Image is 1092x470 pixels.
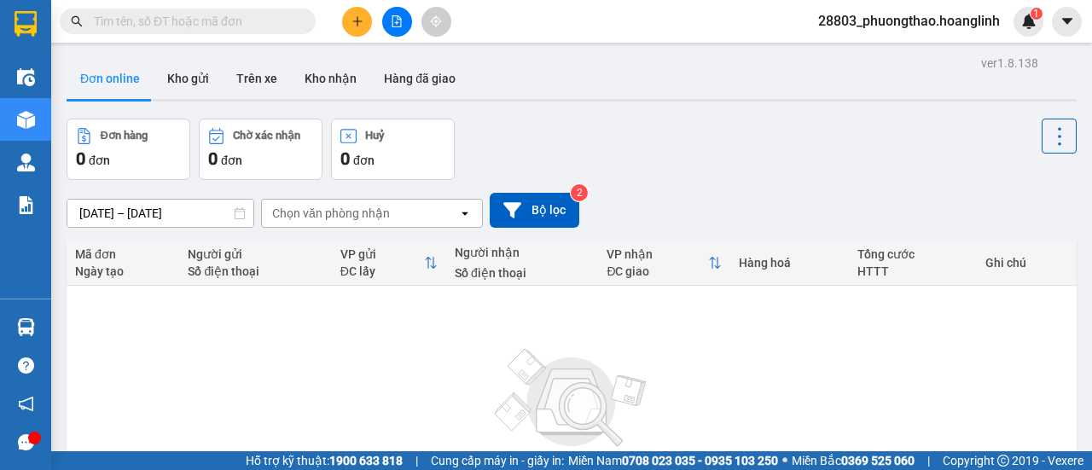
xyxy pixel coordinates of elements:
span: 0 [340,148,350,169]
button: Bộ lọc [490,193,579,228]
div: Người gửi [188,247,322,261]
span: đơn [89,154,110,167]
strong: 0369 525 060 [841,454,915,467]
sup: 2 [571,184,588,201]
span: Miền Bắc [792,451,915,470]
span: notification [18,396,34,412]
th: Toggle SortBy [598,241,730,286]
span: caret-down [1060,14,1075,29]
button: caret-down [1052,7,1082,37]
button: Huỷ0đơn [331,119,455,180]
div: Số điện thoại [455,266,590,280]
input: Select a date range. [67,200,253,227]
div: ver 1.8.138 [981,54,1038,73]
span: message [18,434,34,450]
svg: open [458,206,472,220]
div: Chờ xác nhận [233,130,300,142]
div: HTTT [857,264,968,278]
strong: 1900 633 818 [329,454,403,467]
img: warehouse-icon [17,154,35,171]
span: 1 [1033,8,1039,20]
img: warehouse-icon [17,318,35,336]
img: logo-vxr [15,11,37,37]
span: Cung cấp máy in - giấy in: [431,451,564,470]
div: Ngày tạo [75,264,171,278]
div: Ghi chú [985,256,1068,270]
strong: 0708 023 035 - 0935 103 250 [622,454,778,467]
img: icon-new-feature [1021,14,1037,29]
img: solution-icon [17,196,35,214]
button: Kho nhận [291,58,370,99]
span: Miền Nam [568,451,778,470]
div: ĐC giao [607,264,708,278]
div: Tổng cước [857,247,968,261]
span: 0 [208,148,218,169]
div: VP nhận [607,247,708,261]
button: Hàng đã giao [370,58,469,99]
button: Chờ xác nhận0đơn [199,119,322,180]
span: search [71,15,83,27]
span: aim [430,15,442,27]
img: warehouse-icon [17,111,35,129]
button: Đơn hàng0đơn [67,119,190,180]
div: Số điện thoại [188,264,322,278]
span: | [927,451,930,470]
div: Huỷ [365,130,384,142]
span: 28803_phuongthao.hoanglinh [804,10,1014,32]
button: Kho gửi [154,58,223,99]
button: Trên xe [223,58,291,99]
span: Hỗ trợ kỹ thuật: [246,451,403,470]
span: ⚪️ [782,457,787,464]
div: VP gửi [340,247,424,261]
div: Mã đơn [75,247,171,261]
span: question-circle [18,357,34,374]
span: copyright [997,455,1009,467]
span: đơn [221,154,242,167]
th: Toggle SortBy [332,241,446,286]
span: plus [351,15,363,27]
input: Tìm tên, số ĐT hoặc mã đơn [94,12,295,31]
img: svg+xml;base64,PHN2ZyBjbGFzcz0ibGlzdC1wbHVnX19zdmciIHhtbG5zPSJodHRwOi8vd3d3LnczLm9yZy8yMDAwL3N2Zy... [486,339,657,458]
button: Đơn online [67,58,154,99]
div: Người nhận [455,246,590,259]
div: Hàng hoá [739,256,840,270]
button: aim [421,7,451,37]
div: Chọn văn phòng nhận [272,205,390,222]
div: ĐC lấy [340,264,424,278]
span: 0 [76,148,85,169]
button: file-add [382,7,412,37]
span: | [415,451,418,470]
img: warehouse-icon [17,68,35,86]
span: file-add [391,15,403,27]
span: đơn [353,154,375,167]
button: plus [342,7,372,37]
div: Đơn hàng [101,130,148,142]
sup: 1 [1031,8,1043,20]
